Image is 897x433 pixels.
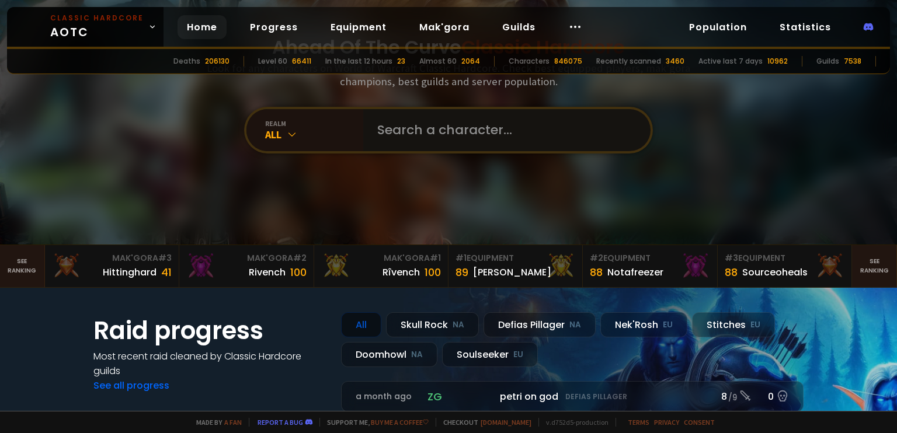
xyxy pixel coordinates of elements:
[680,15,756,39] a: Population
[456,264,468,280] div: 89
[430,252,441,264] span: # 1
[93,349,327,378] h4: Most recent raid cleaned by Classic Hardcore guilds
[750,319,760,331] small: EU
[179,245,314,287] a: Mak'Gora#2Rivench100
[321,15,396,39] a: Equipment
[484,312,596,337] div: Defias Pillager
[725,252,738,264] span: # 3
[314,245,448,287] a: Mak'Gora#1Rîvench100
[425,264,441,280] div: 100
[321,252,441,264] div: Mak'Gora
[241,15,307,39] a: Progress
[319,418,429,427] span: Support me,
[725,252,844,264] div: Equipment
[628,418,649,427] a: Terms
[666,56,684,67] div: 3460
[205,56,230,67] div: 206130
[258,418,303,427] a: Report a bug
[453,319,464,331] small: NA
[202,61,695,88] h3: Look for any characters on World of Warcraft Classic Hardcore. Check best equipped players, mak'g...
[509,56,550,67] div: Characters
[481,418,531,427] a: [DOMAIN_NAME]
[186,252,306,264] div: Mak'Gora
[178,15,227,39] a: Home
[93,312,327,349] h1: Raid progress
[513,349,523,361] small: EU
[590,252,603,264] span: # 2
[45,245,179,287] a: Mak'Gora#3Hittinghard41
[596,56,661,67] div: Recently scanned
[249,265,286,280] div: Rivench
[607,265,663,280] div: Notafreezer
[461,56,480,67] div: 2064
[742,265,808,280] div: Sourceoheals
[684,418,715,427] a: Consent
[371,418,429,427] a: Buy me a coffee
[493,15,545,39] a: Guilds
[224,418,242,427] a: a fan
[7,7,164,47] a: Classic HardcoreAOTC
[554,56,582,67] div: 846075
[538,418,609,427] span: v. d752d5 - production
[767,56,788,67] div: 10962
[569,319,581,331] small: NA
[341,381,804,412] a: a month agozgpetri on godDefias Pillager8 /90
[456,252,467,264] span: # 1
[386,312,479,337] div: Skull Rock
[456,252,575,264] div: Equipment
[654,418,679,427] a: Privacy
[341,342,437,367] div: Doomhowl
[583,245,717,287] a: #2Equipment88Notafreezer
[436,418,531,427] span: Checkout
[663,319,673,331] small: EU
[448,245,583,287] a: #1Equipment89[PERSON_NAME]
[816,56,839,67] div: Guilds
[410,15,479,39] a: Mak'gora
[844,56,861,67] div: 7538
[442,342,538,367] div: Soulseeker
[341,312,381,337] div: All
[258,56,287,67] div: Level 60
[103,265,157,280] div: Hittinghard
[411,349,423,361] small: NA
[852,245,897,287] a: Seeranking
[93,379,169,392] a: See all progress
[293,252,307,264] span: # 2
[173,56,200,67] div: Deaths
[265,119,363,128] div: realm
[52,252,172,264] div: Mak'Gora
[692,312,775,337] div: Stitches
[397,56,405,67] div: 23
[370,109,637,151] input: Search a character...
[265,128,363,141] div: All
[590,264,603,280] div: 88
[770,15,840,39] a: Statistics
[189,418,242,427] span: Made by
[50,13,144,41] span: AOTC
[725,264,738,280] div: 88
[383,265,420,280] div: Rîvench
[50,13,144,23] small: Classic Hardcore
[419,56,457,67] div: Almost 60
[718,245,852,287] a: #3Equipment88Sourceoheals
[290,264,307,280] div: 100
[292,56,311,67] div: 66411
[325,56,392,67] div: In the last 12 hours
[161,264,172,280] div: 41
[473,265,551,280] div: [PERSON_NAME]
[158,252,172,264] span: # 3
[600,312,687,337] div: Nek'Rosh
[698,56,763,67] div: Active last 7 days
[590,252,710,264] div: Equipment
